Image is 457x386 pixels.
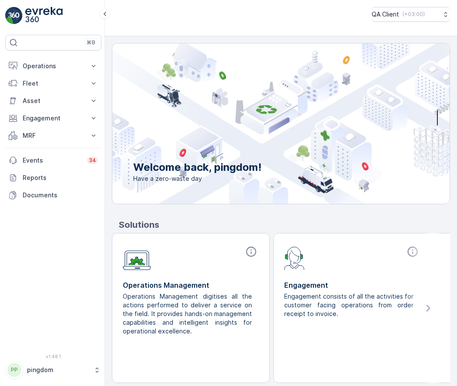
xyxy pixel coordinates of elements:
[7,363,21,377] div: PP
[23,96,84,105] p: Asset
[372,7,450,22] button: QA Client(+03:00)
[284,246,305,270] img: module-icon
[87,39,95,46] p: ⌘B
[23,114,84,123] p: Engagement
[119,218,450,231] p: Solutions
[5,7,23,24] img: logo
[5,75,101,92] button: Fleet
[284,292,413,318] p: Engagement consists of all the activities for customer facing operations from order receipt to in...
[403,11,425,18] p: ( +03:00 )
[23,173,98,182] p: Reports
[5,354,101,359] span: v 1.48.1
[5,152,101,169] a: Events34
[73,43,450,204] img: city illustration
[23,62,84,70] p: Operations
[5,127,101,144] button: MRF
[133,160,262,174] p: Welcome back, pingdom!
[372,10,399,19] p: QA Client
[5,92,101,110] button: Asset
[5,110,101,127] button: Engagement
[89,157,96,164] p: 34
[23,131,84,140] p: MRF
[23,79,84,88] p: Fleet
[25,7,63,24] img: logo_light-DOdMpM7g.png
[123,292,252,336] p: Operations Management digitises all the actions performed to deliver a service on the field. It p...
[133,174,262,183] span: Have a zero-waste day
[27,366,89,374] p: pingdom
[284,280,420,290] p: Engagement
[23,156,82,165] p: Events
[5,57,101,75] button: Operations
[23,191,98,200] p: Documents
[123,246,151,270] img: module-icon
[123,280,259,290] p: Operations Management
[5,169,101,186] a: Reports
[5,186,101,204] a: Documents
[5,361,101,379] button: PPpingdom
